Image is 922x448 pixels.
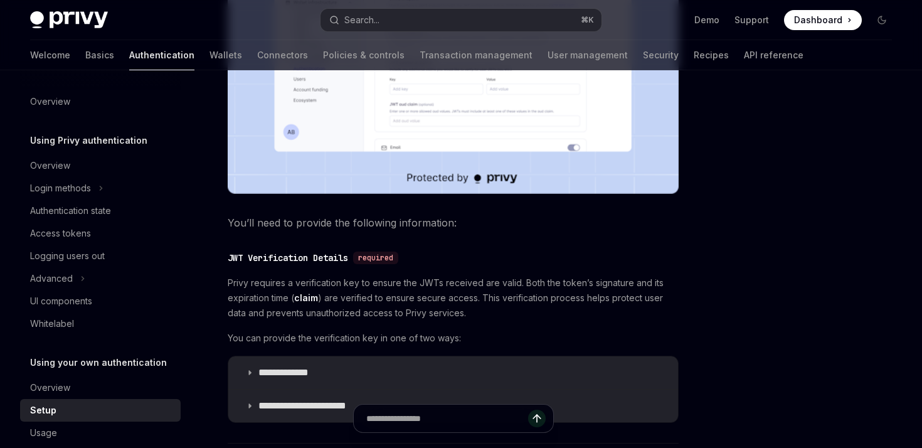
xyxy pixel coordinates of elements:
[548,40,628,70] a: User management
[30,294,92,309] div: UI components
[228,331,679,346] span: You can provide the verification key in one of two ways:
[30,94,70,109] div: Overview
[20,245,181,267] a: Logging users out
[85,40,114,70] a: Basics
[30,133,147,148] h5: Using Privy authentication
[694,14,719,26] a: Demo
[228,252,348,264] div: JWT Verification Details
[30,380,70,395] div: Overview
[20,90,181,113] a: Overview
[794,14,842,26] span: Dashboard
[30,11,108,29] img: dark logo
[30,248,105,264] div: Logging users out
[30,203,111,218] div: Authentication state
[30,355,167,370] h5: Using your own authentication
[784,10,862,30] a: Dashboard
[420,40,533,70] a: Transaction management
[643,40,679,70] a: Security
[344,13,379,28] div: Search...
[294,292,318,304] a: claim
[20,312,181,335] a: Whitelabel
[581,15,594,25] span: ⌘ K
[129,40,194,70] a: Authentication
[30,271,73,286] div: Advanced
[20,222,181,245] a: Access tokens
[30,403,56,418] div: Setup
[744,40,803,70] a: API reference
[734,14,769,26] a: Support
[30,40,70,70] a: Welcome
[20,154,181,177] a: Overview
[30,158,70,173] div: Overview
[30,425,57,440] div: Usage
[20,376,181,399] a: Overview
[30,316,74,331] div: Whitelabel
[20,399,181,422] a: Setup
[321,9,601,31] button: Search...⌘K
[30,181,91,196] div: Login methods
[30,226,91,241] div: Access tokens
[872,10,892,30] button: Toggle dark mode
[228,275,679,321] span: Privy requires a verification key to ensure the JWTs received are valid. Both the token’s signatu...
[528,410,546,427] button: Send message
[20,290,181,312] a: UI components
[353,252,398,264] div: required
[20,200,181,222] a: Authentication state
[228,214,679,232] span: You’ll need to provide the following information:
[209,40,242,70] a: Wallets
[694,40,729,70] a: Recipes
[323,40,405,70] a: Policies & controls
[257,40,308,70] a: Connectors
[20,422,181,444] a: Usage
